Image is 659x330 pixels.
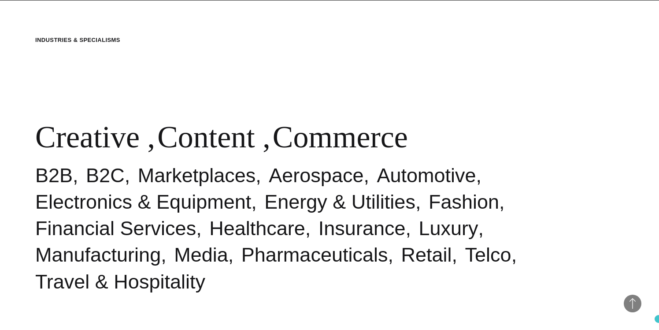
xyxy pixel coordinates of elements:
a: Commerce [273,120,408,154]
a: Healthcare [209,217,305,240]
button: Back to Top [624,295,641,312]
a: Content [157,120,255,154]
a: Manufacturing [35,244,161,266]
a: Media [174,244,228,266]
a: Retail [401,244,452,266]
a: Pharmaceuticals [241,244,388,266]
div: Industries & Specialisms [35,36,120,45]
a: Travel & Hospitality [35,270,205,292]
a: Automotive [377,164,476,186]
a: Marketplaces [138,164,256,186]
a: Telco [465,244,511,266]
span: , [148,120,155,154]
a: Electronics & Equipment [35,190,251,213]
a: Financial Services [35,217,196,240]
a: Insurance [318,217,406,240]
a: B2B [35,164,73,186]
a: Creative [35,120,140,154]
span: , [263,120,270,154]
a: Fashion [429,190,499,213]
a: Energy & Utilities [264,190,415,213]
a: B2C [86,164,125,186]
a: Luxury [419,217,478,240]
a: Aerospace [269,164,363,186]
